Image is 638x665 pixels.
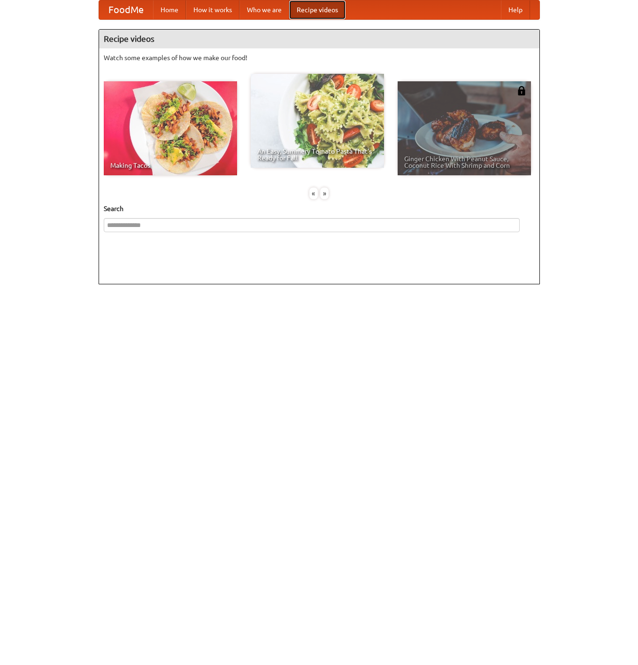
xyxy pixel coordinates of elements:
span: An Easy, Summery Tomato Pasta That's Ready for Fall [257,148,377,161]
a: Help [501,0,530,19]
a: Recipe videos [289,0,346,19]
a: An Easy, Summery Tomato Pasta That's Ready for Fall [251,74,384,168]
a: FoodMe [99,0,153,19]
div: « [309,188,318,199]
a: Home [153,0,186,19]
p: Watch some examples of how we make our food! [104,53,535,63]
img: 483408.png [517,86,526,95]
h4: Recipe videos [99,30,539,48]
span: Making Tacos [110,162,231,169]
a: Who we are [239,0,289,19]
a: Making Tacos [104,81,237,175]
h5: Search [104,204,535,213]
div: » [320,188,329,199]
a: How it works [186,0,239,19]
